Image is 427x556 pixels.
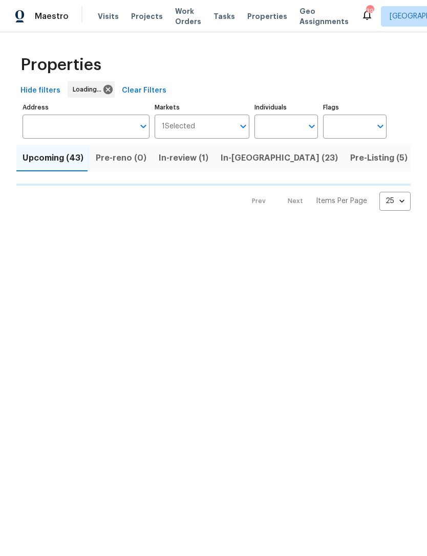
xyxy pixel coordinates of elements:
[159,151,208,165] span: In-review (1)
[73,84,105,95] span: Loading...
[131,11,163,21] span: Projects
[300,6,349,27] span: Geo Assignments
[175,6,201,27] span: Work Orders
[98,11,119,21] span: Visits
[96,151,146,165] span: Pre-reno (0)
[236,119,250,134] button: Open
[155,104,250,110] label: Markets
[23,104,150,110] label: Address
[242,192,411,211] nav: Pagination Navigation
[23,151,83,165] span: Upcoming (43)
[366,6,373,16] div: 39
[221,151,338,165] span: In-[GEOGRAPHIC_DATA] (23)
[247,11,287,21] span: Properties
[68,81,115,98] div: Loading...
[20,60,101,70] span: Properties
[316,196,367,206] p: Items Per Page
[350,151,408,165] span: Pre-Listing (5)
[20,84,60,97] span: Hide filters
[122,84,166,97] span: Clear Filters
[136,119,151,134] button: Open
[305,119,319,134] button: Open
[16,81,65,100] button: Hide filters
[214,13,235,20] span: Tasks
[35,11,69,21] span: Maestro
[373,119,388,134] button: Open
[379,188,411,214] div: 25
[162,122,195,131] span: 1 Selected
[323,104,387,110] label: Flags
[118,81,170,100] button: Clear Filters
[254,104,318,110] label: Individuals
